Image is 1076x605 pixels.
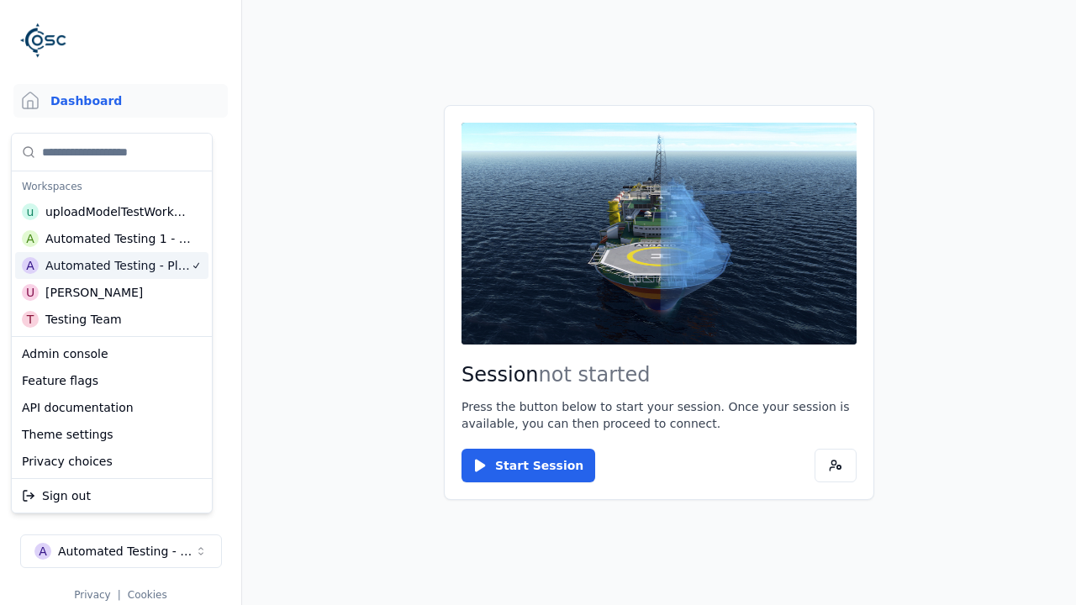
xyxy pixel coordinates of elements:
div: Admin console [15,340,208,367]
div: Theme settings [15,421,208,448]
div: [PERSON_NAME] [45,284,143,301]
div: Testing Team [45,311,122,328]
div: uploadModelTestWorkspace [45,203,190,220]
div: Automated Testing 1 - Playwright [45,230,192,247]
div: API documentation [15,394,208,421]
div: A [22,257,39,274]
div: U [22,284,39,301]
div: Suggestions [12,134,212,336]
div: u [22,203,39,220]
div: T [22,311,39,328]
div: Suggestions [12,479,212,513]
div: Workspaces [15,175,208,198]
div: Privacy choices [15,448,208,475]
div: A [22,230,39,247]
div: Suggestions [12,337,212,478]
div: Automated Testing - Playwright [45,257,191,274]
div: Feature flags [15,367,208,394]
div: Sign out [15,482,208,509]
